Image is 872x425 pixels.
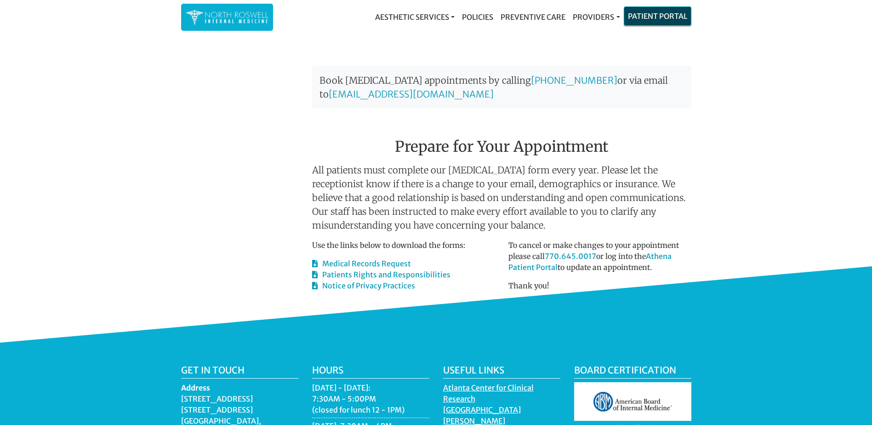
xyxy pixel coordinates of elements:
h2: Prepare for Your Appointment [312,116,691,159]
a: Aesthetic Services [371,8,458,26]
dt: Address [181,382,298,393]
a: 770.645.0017 [545,252,596,261]
a: Policies [458,8,497,26]
p: All patients must complete our [MEDICAL_DATA] form every year. Please let the receptionist know i... [312,163,691,232]
p: To cancel or make changes to your appointment please call or log into the to update an appointment. [508,240,691,273]
a: Preventive Care [497,8,569,26]
img: North Roswell Internal Medicine [186,8,268,26]
a: [EMAIL_ADDRESS][DOMAIN_NAME] [329,88,494,100]
img: aboim_logo.gif [574,382,691,421]
h5: Board Certification [574,365,691,379]
p: Thank you! [508,280,691,291]
a: Athena Patient Portal [508,252,672,272]
a: Providers [569,8,623,26]
h5: Get in touch [181,365,298,379]
a: Patient Portal [624,7,691,25]
h5: Useful Links [443,365,560,379]
p: Book [MEDICAL_DATA] appointments by calling or via email to [312,66,691,109]
a: Notice of Privacy Practices [312,281,415,290]
h5: Hours [312,365,429,379]
a: [PHONE_NUMBER] [531,75,617,86]
a: Patients Rights and Responsibilities [312,270,450,279]
p: Use the links below to download the forms: [312,240,495,251]
a: Medical Records Request [312,259,411,268]
a: Atlanta Center for Clinical Research [443,383,534,406]
li: [DATE] - [DATE]: 7:30AM - 5:00PM (closed for lunch 12 - 1PM) [312,382,429,418]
